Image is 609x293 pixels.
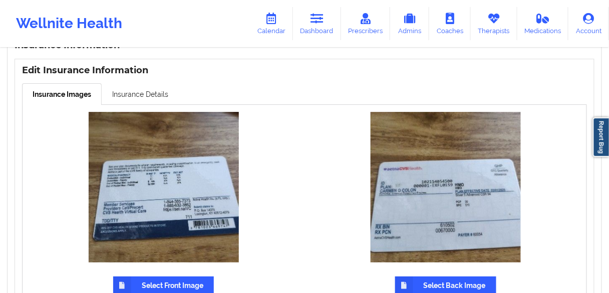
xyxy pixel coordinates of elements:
a: Report Bug [593,117,609,157]
img: Avatar [371,112,521,262]
a: Calendar [250,7,293,40]
a: Medications [517,7,569,40]
a: Insurance Details [102,83,179,104]
a: Dashboard [293,7,341,40]
a: Insurance Images [22,83,102,105]
h3: Edit Insurance Information [22,65,587,76]
a: Admins [390,7,429,40]
a: Therapists [471,7,517,40]
a: Prescribers [341,7,391,40]
a: Account [568,7,609,40]
a: Coaches [429,7,471,40]
img: Avatar [89,112,239,262]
